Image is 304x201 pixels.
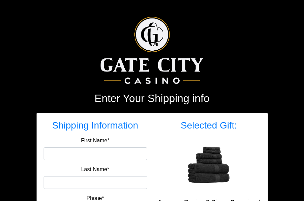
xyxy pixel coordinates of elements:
label: First Name* [81,137,109,145]
h3: Selected Gift: [157,120,261,131]
img: Logo [101,17,203,84]
label: Last Name* [81,165,109,173]
img: Amazon Basics 6 Piece Oversized Fade resistant Towel set, 100% Cotton towels for bathroom, soft a... [182,139,236,193]
h2: Enter Your Shipping info [37,92,268,105]
h3: Shipping Information [44,120,147,131]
